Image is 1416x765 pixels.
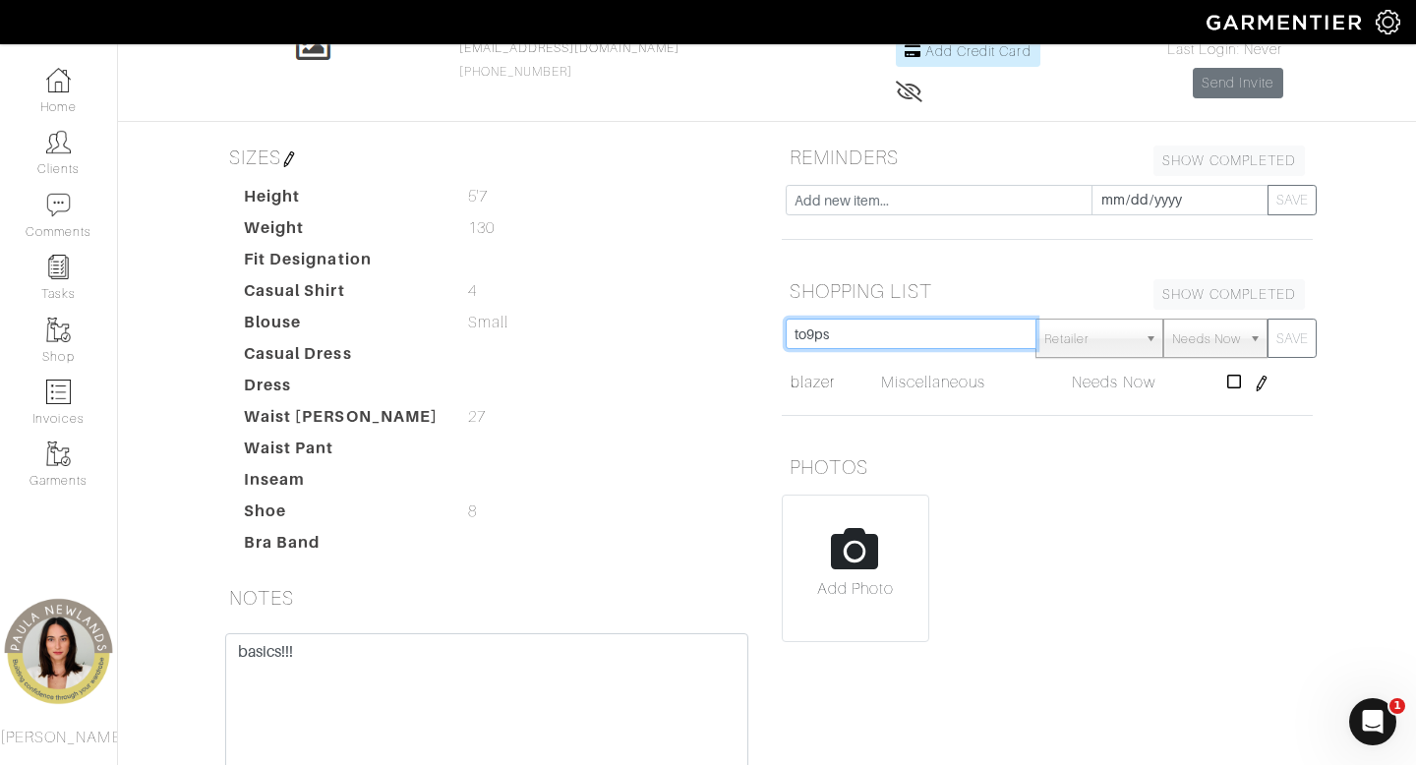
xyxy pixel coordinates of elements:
[1268,185,1317,215] button: SAVE
[468,279,477,303] span: 4
[1197,5,1376,39] img: garmentier-logo-header-white-b43fb05a5012e4ada735d5af1a66efaba907eab6374d6393d1fbf88cb4ef424d.png
[46,130,71,154] img: clients-icon-6bae9207a08558b7cb47a8932f037763ab4055f8c8b6bfacd5dc20c3e0201464.png
[1389,698,1405,714] span: 1
[229,531,453,562] dt: Bra Band
[221,138,752,177] h5: SIZES
[46,441,71,466] img: garments-icon-b7da505a4dc4fd61783c78ac3ca0ef83fa9d6f193b1c9dc38574b1d14d53ca28.png
[229,185,453,216] dt: Height
[782,271,1313,311] h5: SHOPPING LIST
[1172,320,1241,359] span: Needs Now
[46,255,71,279] img: reminder-icon-8004d30b9f0a5d33ae49ab947aed9ed385cf756f9e5892f1edd6e32f2345188e.png
[229,468,453,500] dt: Inseam
[1153,279,1305,310] a: SHOW COMPLETED
[782,138,1313,177] h5: REMINDERS
[468,311,508,334] span: Small
[1153,146,1305,176] a: SHOW COMPLETED
[459,41,679,55] a: [EMAIL_ADDRESS][DOMAIN_NAME]
[1268,319,1317,358] button: SAVE
[229,374,453,405] dt: Dress
[786,319,1036,349] input: Add new item
[229,342,453,374] dt: Casual Dress
[229,279,453,311] dt: Casual Shirt
[46,193,71,217] img: comment-icon-a0a6a9ef722e966f86d9cbdc48e553b5cf19dbc54f86b18d962a5391bc8f6eb6.png
[881,374,986,391] span: Miscellaneous
[468,405,486,429] span: 27
[1193,68,1283,98] a: Send Invite
[46,318,71,342] img: garments-icon-b7da505a4dc4fd61783c78ac3ca0ef83fa9d6f193b1c9dc38574b1d14d53ca28.png
[786,185,1092,215] input: Add new item...
[782,447,1313,487] h5: PHOTOS
[229,405,453,437] dt: Waist [PERSON_NAME]
[1376,10,1400,34] img: gear-icon-white-bd11855cb880d31180b6d7d6211b90ccbf57a29d726f0c71d8c61bd08dd39cc2.png
[1254,376,1269,391] img: pen-cf24a1663064a2ec1b9c1bd2387e9de7a2fa800b781884d57f21acf72779bad2.png
[46,68,71,92] img: dashboard-icon-dbcd8f5a0b271acd01030246c82b418ddd0df26cd7fceb0bd07c9910d44c42f6.png
[925,43,1032,59] span: Add Credit Card
[46,380,71,404] img: orders-icon-0abe47150d42831381b5fb84f609e132dff9fe21cb692f30cb5eec754e2cba89.png
[1349,698,1396,745] iframe: Intercom live chat
[229,500,453,531] dt: Shoe
[1130,39,1283,61] div: Last Login: Never
[468,185,488,208] span: 5'7
[1044,320,1137,359] span: Retailer
[791,371,835,394] a: blazer
[229,437,453,468] dt: Waist Pant
[896,36,1040,67] a: Add Credit Card
[468,500,477,523] span: 8
[1072,374,1154,391] span: Needs Now
[229,248,453,279] dt: Fit Designation
[468,216,495,240] span: 130
[221,578,752,618] h5: NOTES
[229,311,453,342] dt: Blouse
[281,151,297,167] img: pen-cf24a1663064a2ec1b9c1bd2387e9de7a2fa800b781884d57f21acf72779bad2.png
[229,216,453,248] dt: Weight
